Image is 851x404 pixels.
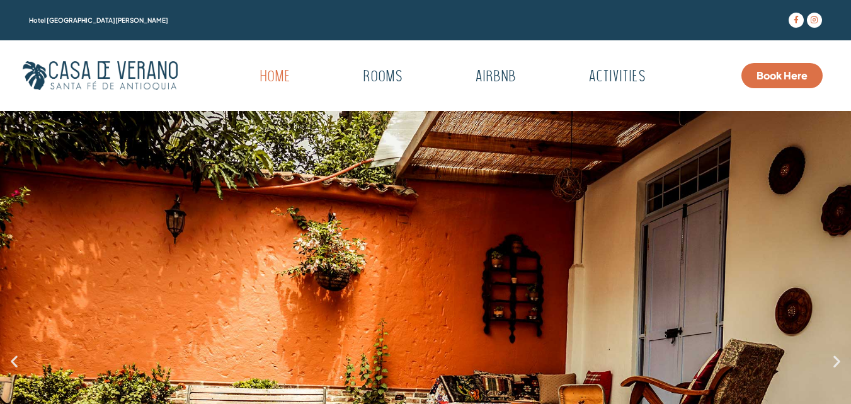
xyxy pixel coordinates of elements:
a: Home [228,63,322,92]
a: Book Here [741,63,823,88]
a: Airbnb [443,63,547,92]
a: Activities [557,63,677,92]
a: Rooms [331,63,434,92]
span: Book Here [757,71,808,81]
h1: Hotel [GEOGRAPHIC_DATA][PERSON_NAME] [29,17,673,23]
